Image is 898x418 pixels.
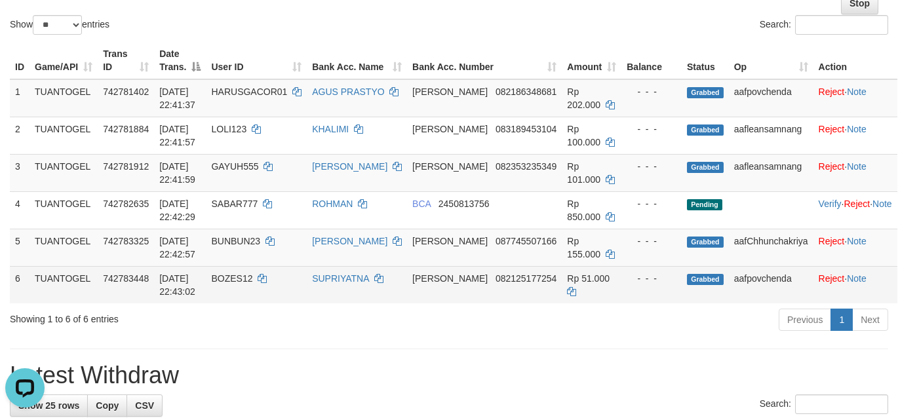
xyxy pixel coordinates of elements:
[729,42,813,79] th: Op: activate to sort column ascending
[627,123,676,136] div: - - -
[211,124,246,134] span: LOLI123
[795,15,888,35] input: Search:
[819,86,845,97] a: Reject
[729,117,813,154] td: aafleansamnang
[496,124,556,134] span: Copy 083189453104 to clipboard
[682,42,729,79] th: Status
[29,79,98,117] td: TUANTOGEL
[813,42,897,79] th: Action
[211,199,258,209] span: SABAR777
[852,309,888,331] a: Next
[813,191,897,229] td: · ·
[10,266,29,303] td: 6
[312,199,353,209] a: ROHMAN
[33,15,82,35] select: Showentries
[872,199,892,209] a: Note
[96,400,119,411] span: Copy
[687,199,722,210] span: Pending
[627,160,676,173] div: - - -
[10,79,29,117] td: 1
[103,273,149,284] span: 742783448
[496,86,556,97] span: Copy 082186348681 to clipboard
[779,309,831,331] a: Previous
[819,124,845,134] a: Reject
[10,307,364,326] div: Showing 1 to 6 of 6 entries
[103,199,149,209] span: 742782635
[29,191,98,229] td: TUANTOGEL
[10,362,888,389] h1: Latest Withdraw
[127,394,163,417] a: CSV
[412,199,431,209] span: BCA
[819,199,842,209] a: Verify
[760,394,888,414] label: Search:
[819,273,845,284] a: Reject
[5,5,45,45] button: Open LiveChat chat widget
[412,86,488,97] span: [PERSON_NAME]
[729,79,813,117] td: aafpovchenda
[819,161,845,172] a: Reject
[847,86,867,97] a: Note
[159,86,195,110] span: [DATE] 22:41:37
[206,42,307,79] th: User ID: activate to sort column ascending
[154,42,206,79] th: Date Trans.: activate to sort column descending
[211,273,252,284] span: BOZES12
[813,154,897,191] td: ·
[627,85,676,98] div: - - -
[813,266,897,303] td: ·
[211,161,258,172] span: GAYUH555
[312,124,349,134] a: KHALIMI
[312,273,369,284] a: SUPRIYATNA
[687,87,724,98] span: Grabbed
[159,199,195,222] span: [DATE] 22:42:29
[496,236,556,246] span: Copy 087745507166 to clipboard
[687,237,724,248] span: Grabbed
[312,86,384,97] a: AGUS PRASTYO
[687,162,724,173] span: Grabbed
[412,273,488,284] span: [PERSON_NAME]
[29,42,98,79] th: Game/API: activate to sort column ascending
[103,161,149,172] span: 742781912
[29,229,98,266] td: TUANTOGEL
[29,154,98,191] td: TUANTOGEL
[687,274,724,285] span: Grabbed
[627,197,676,210] div: - - -
[159,273,195,297] span: [DATE] 22:43:02
[407,42,562,79] th: Bank Acc. Number: activate to sort column ascending
[10,117,29,154] td: 2
[819,236,845,246] a: Reject
[830,309,853,331] a: 1
[687,124,724,136] span: Grabbed
[627,272,676,285] div: - - -
[567,86,600,110] span: Rp 202.000
[760,15,888,35] label: Search:
[211,236,260,246] span: BUNBUN23
[10,42,29,79] th: ID
[567,236,600,259] span: Rp 155.000
[412,161,488,172] span: [PERSON_NAME]
[10,229,29,266] td: 5
[621,42,682,79] th: Balance
[729,154,813,191] td: aafleansamnang
[627,235,676,248] div: - - -
[847,124,867,134] a: Note
[813,229,897,266] td: ·
[312,161,387,172] a: [PERSON_NAME]
[135,400,154,411] span: CSV
[159,236,195,259] span: [DATE] 22:42:57
[159,161,195,185] span: [DATE] 22:41:59
[412,236,488,246] span: [PERSON_NAME]
[847,161,867,172] a: Note
[847,273,867,284] a: Note
[729,229,813,266] td: aafChhunchakriya
[729,266,813,303] td: aafpovchenda
[847,236,867,246] a: Note
[567,273,610,284] span: Rp 51.000
[103,236,149,246] span: 742783325
[10,15,109,35] label: Show entries
[795,394,888,414] input: Search:
[312,236,387,246] a: [PERSON_NAME]
[307,42,407,79] th: Bank Acc. Name: activate to sort column ascending
[10,154,29,191] td: 3
[562,42,621,79] th: Amount: activate to sort column ascending
[496,273,556,284] span: Copy 082125177254 to clipboard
